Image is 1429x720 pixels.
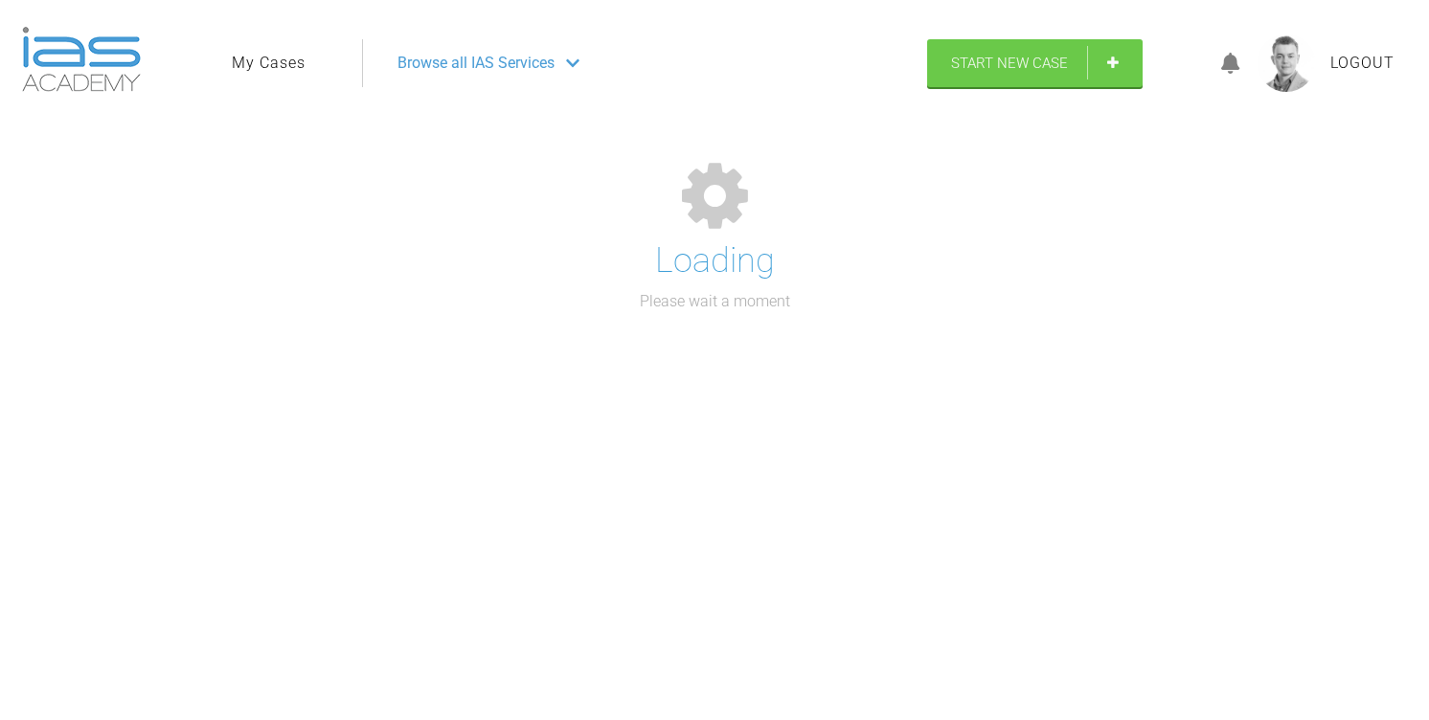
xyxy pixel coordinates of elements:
span: Browse all IAS Services [397,51,555,76]
p: Please wait a moment [640,289,790,314]
img: logo-light.3e3ef733.png [22,27,141,92]
img: profile.png [1258,34,1315,92]
a: Start New Case [927,39,1143,87]
a: Logout [1330,51,1395,76]
a: My Cases [232,51,306,76]
span: Start New Case [951,55,1068,72]
h1: Loading [655,234,775,289]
